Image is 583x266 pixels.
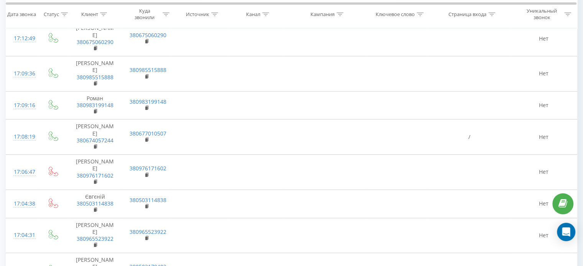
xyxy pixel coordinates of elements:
a: 380503114838 [77,200,113,207]
a: 380503114838 [130,196,166,204]
td: Нет [511,56,577,91]
a: 380675060290 [130,31,166,39]
div: Кампания [310,11,335,18]
td: Роман [68,91,122,119]
a: 380976171602 [77,172,113,179]
td: Нет [511,155,577,190]
a: 380965523922 [77,235,113,242]
td: / [428,119,511,155]
td: ⁨[PERSON_NAME]⁩ [68,119,122,155]
div: 17:04:38 [14,196,31,211]
div: Open Intercom Messenger [557,223,575,241]
td: Нет [511,189,577,218]
div: Источник [186,11,209,18]
a: 380976171602 [130,165,166,172]
td: Нет [511,119,577,155]
div: Канал [246,11,260,18]
td: Євгєній [68,189,122,218]
div: Клиент [81,11,98,18]
a: 380677010507 [130,130,166,137]
div: 17:04:31 [14,228,31,243]
a: 380675060290 [77,38,113,46]
td: [PERSON_NAME] [68,56,122,91]
a: 380985515888 [130,66,166,73]
div: 17:09:36 [14,66,31,81]
div: 17:12:49 [14,31,31,46]
div: Ключевое слово [376,11,415,18]
td: [PERSON_NAME] [68,155,122,190]
div: Дата звонка [7,11,36,18]
a: 380983199148 [77,101,113,109]
div: 17:06:47 [14,165,31,180]
div: 17:09:16 [14,98,31,113]
td: [PERSON_NAME] [68,21,122,56]
div: Страница входа [448,11,486,18]
td: Нет [511,21,577,56]
div: Куда звонили [129,8,161,21]
a: 380985515888 [77,73,113,81]
div: 17:08:19 [14,129,31,144]
a: 380983199148 [130,98,166,105]
a: 380674057244 [77,137,113,144]
td: Нет [511,91,577,119]
td: Нет [511,218,577,253]
td: [PERSON_NAME] [68,218,122,253]
a: 380965523922 [130,228,166,235]
div: Уникальный звонок [521,8,562,21]
div: Статус [44,11,59,18]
